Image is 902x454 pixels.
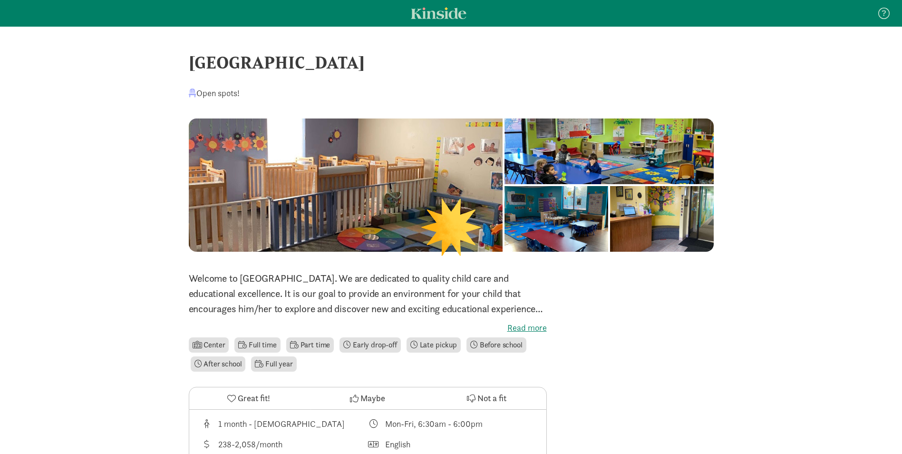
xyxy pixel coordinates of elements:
span: Not a fit [477,392,506,405]
div: Class schedule [368,417,535,430]
li: Part time [286,337,334,353]
div: 1 month - [DEMOGRAPHIC_DATA] [218,417,345,430]
label: Read more [189,322,547,334]
button: Great fit! [189,387,308,409]
span: Great fit! [238,392,270,405]
li: Full year [251,356,296,372]
li: Before school [466,337,526,353]
button: Not a fit [427,387,546,409]
li: Full time [234,337,280,353]
li: After school [191,356,246,372]
div: Mon-Fri, 6:30am - 6:00pm [385,417,483,430]
div: Languages spoken [368,438,535,451]
li: Early drop-off [339,337,401,353]
div: 238-2,058/month [218,438,282,451]
button: Maybe [308,387,427,409]
a: Kinside [411,7,466,19]
div: English [385,438,410,451]
li: Late pickup [407,337,461,353]
div: Age range for children that this provider cares for [201,417,368,430]
div: Average tuition for this program [201,438,368,451]
div: [GEOGRAPHIC_DATA] [189,49,714,75]
p: Welcome to [GEOGRAPHIC_DATA]. We are dedicated to quality child care and educational excellence. ... [189,271,547,316]
span: Maybe [360,392,385,405]
div: Open spots! [189,87,240,99]
li: Center [189,337,229,353]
